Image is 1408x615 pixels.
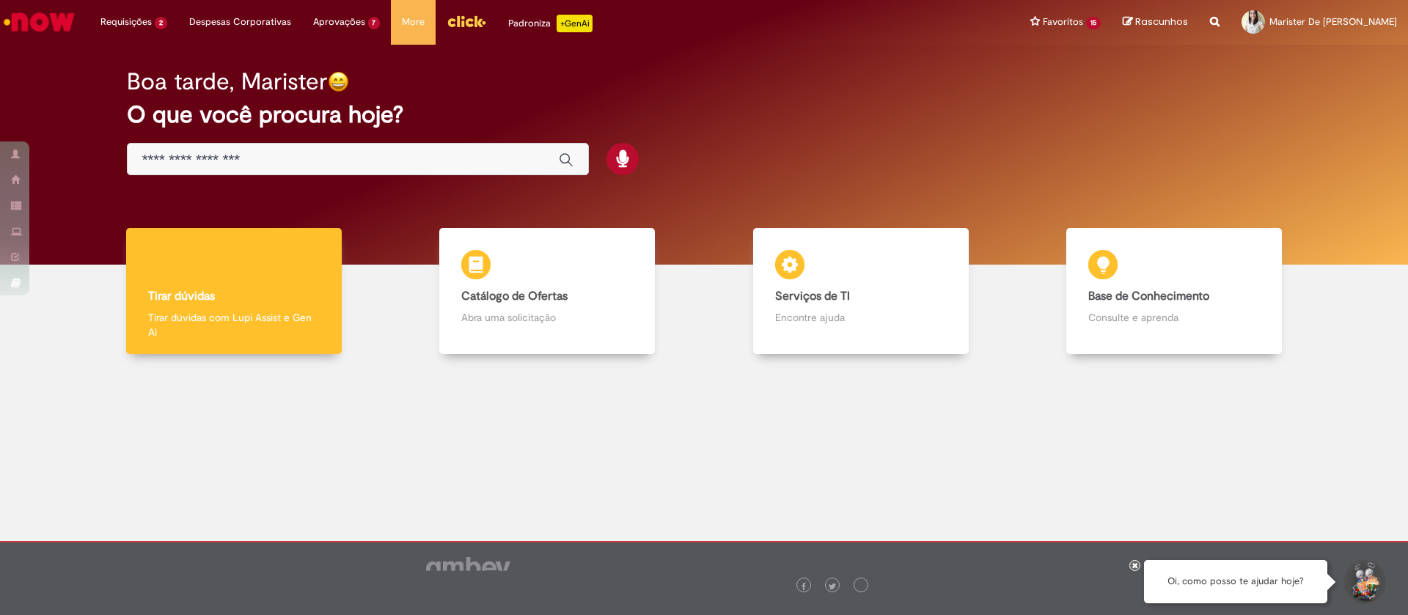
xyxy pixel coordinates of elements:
[800,583,807,590] img: logo_footer_facebook.png
[148,289,215,303] b: Tirar dúvidas
[100,15,152,29] span: Requisições
[882,575,901,594] img: logo_footer_youtube.png
[402,15,425,29] span: More
[1342,560,1386,604] button: Iniciar Conversa de Suporte
[1269,15,1397,28] span: Marister De [PERSON_NAME]
[829,583,836,590] img: logo_footer_twitter.png
[426,557,510,586] img: logo_footer_ambev_rotulo_gray.png
[1086,17,1101,29] span: 15
[155,17,167,29] span: 2
[508,15,593,32] div: Padroniza
[313,15,365,29] span: Aprovações
[461,310,633,325] p: Abra uma solicitação
[775,289,850,303] b: Serviços de TI
[704,228,1018,355] a: Serviços de TI Encontre ajuda
[368,17,381,29] span: 7
[1018,228,1332,355] a: Base de Conhecimento Consulte e aprenda
[915,578,928,592] img: logo_footer_workplace.png
[1144,560,1327,603] div: Oi, como posso te ajudar hoje?
[1043,15,1083,29] span: Favoritos
[858,582,865,591] img: logo_footer_linkedin.png
[189,15,291,29] span: Despesas Corporativas
[127,102,1282,128] h2: O que você procura hoje?
[461,289,568,303] b: Catálogo de Ofertas
[1088,310,1260,325] p: Consulte e aprenda
[557,15,593,32] p: +GenAi
[1123,15,1188,29] a: Rascunhos
[1,7,77,37] img: ServiceNow
[328,71,349,92] img: happy-face.png
[775,310,947,325] p: Encontre ajuda
[148,310,320,339] p: Tirar dúvidas com Lupi Assist e Gen Ai
[1135,15,1188,29] span: Rascunhos
[127,69,328,95] h2: Boa tarde, Marister
[77,228,391,355] a: Tirar dúvidas Tirar dúvidas com Lupi Assist e Gen Ai
[942,578,956,592] img: logo_footer_naosei.png
[391,228,705,355] a: Catálogo de Ofertas Abra uma solicitação
[447,10,486,32] img: click_logo_yellow_360x200.png
[1088,289,1209,303] b: Base de Conhecimento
